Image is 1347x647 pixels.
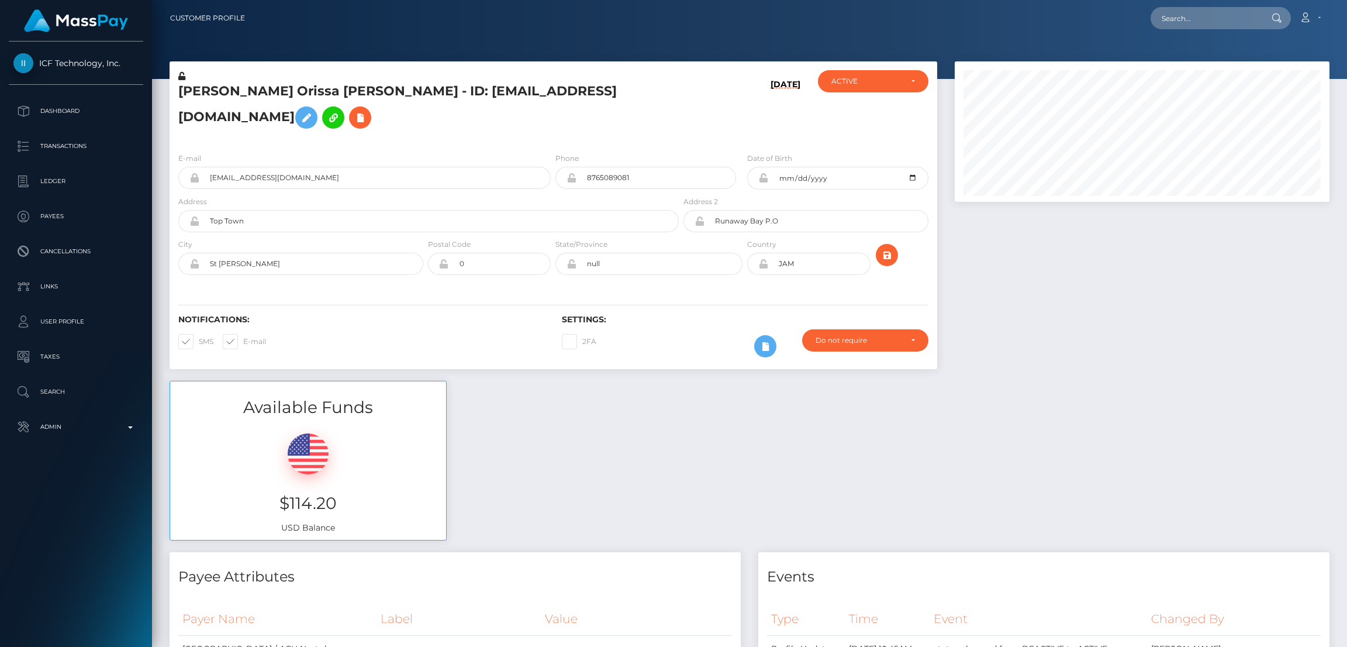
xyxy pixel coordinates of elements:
[288,433,329,474] img: USD.png
[13,348,139,366] p: Taxes
[9,377,143,407] a: Search
[767,567,1321,587] h4: Events
[802,329,928,352] button: Do not require
[683,197,718,207] label: Address 2
[1147,603,1321,635] th: Changed By
[747,153,792,164] label: Date of Birth
[428,239,471,250] label: Postal Code
[13,383,139,401] p: Search
[178,197,207,207] label: Address
[13,278,139,295] p: Links
[178,315,544,325] h6: Notifications:
[555,239,607,250] label: State/Province
[178,334,213,349] label: SMS
[377,603,541,635] th: Label
[178,153,201,164] label: E-mail
[9,412,143,442] a: Admin
[771,80,800,139] h6: [DATE]
[13,102,139,120] p: Dashboard
[170,419,446,540] div: USD Balance
[845,603,930,635] th: Time
[13,243,139,260] p: Cancellations
[24,9,128,32] img: MassPay Logo
[541,603,732,635] th: Value
[9,272,143,301] a: Links
[9,58,143,68] span: ICF Technology, Inc.
[13,53,33,73] img: ICF Technology, Inc.
[9,307,143,336] a: User Profile
[555,153,579,164] label: Phone
[9,132,143,161] a: Transactions
[179,492,437,515] h3: $114.20
[9,237,143,266] a: Cancellations
[13,173,139,190] p: Ledger
[13,208,139,225] p: Payees
[13,418,139,436] p: Admin
[562,334,596,349] label: 2FA
[816,336,902,345] div: Do not require
[767,603,845,635] th: Type
[9,97,143,126] a: Dashboard
[818,70,928,92] button: ACTIVE
[9,167,143,196] a: Ledger
[13,313,139,331] p: User Profile
[223,334,266,349] label: E-mail
[1151,7,1260,29] input: Search...
[930,603,1147,635] th: Event
[562,315,928,325] h6: Settings:
[170,6,245,30] a: Customer Profile
[9,342,143,371] a: Taxes
[13,137,139,155] p: Transactions
[178,239,192,250] label: City
[178,567,732,587] h4: Payee Attributes
[178,603,377,635] th: Payer Name
[170,396,446,419] h3: Available Funds
[747,239,776,250] label: Country
[9,202,143,231] a: Payees
[831,77,902,86] div: ACTIVE
[178,82,672,135] h5: [PERSON_NAME] Orissa [PERSON_NAME] - ID: [EMAIL_ADDRESS][DOMAIN_NAME]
